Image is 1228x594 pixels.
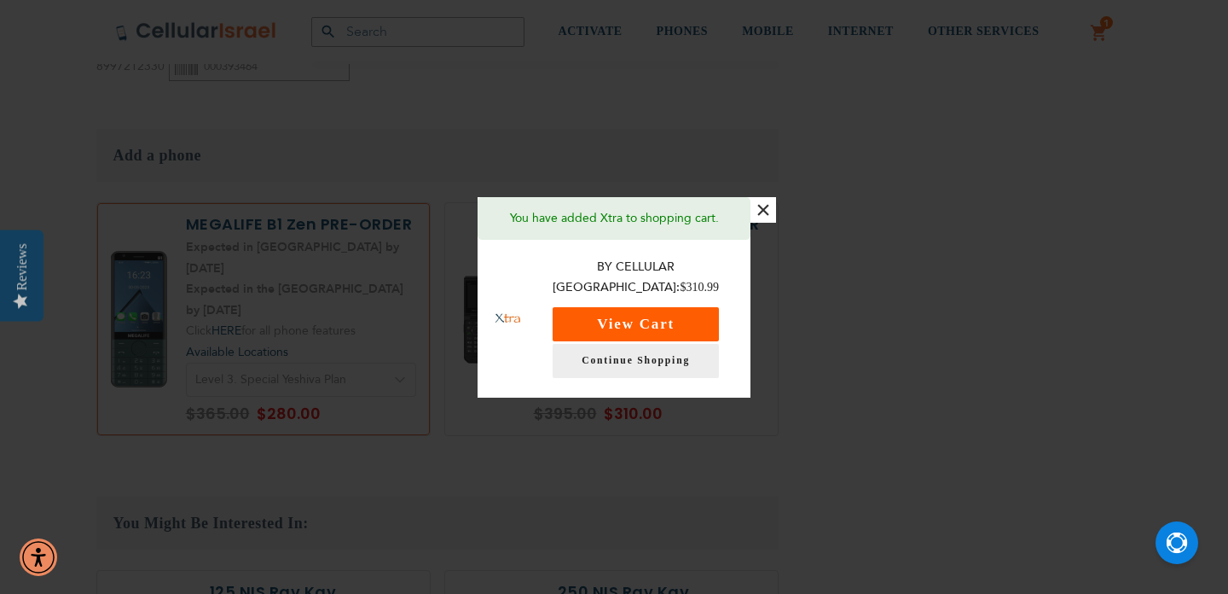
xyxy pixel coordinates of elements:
div: Reviews [14,243,30,290]
a: Continue Shopping [553,344,719,378]
div: Accessibility Menu [20,539,57,576]
span: $310.99 [680,281,719,294]
p: You have added Xtra to shopping cart. [490,210,738,227]
button: View Cart [553,307,719,341]
p: By Cellular [GEOGRAPHIC_DATA]: [538,257,733,299]
button: × [750,197,776,223]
